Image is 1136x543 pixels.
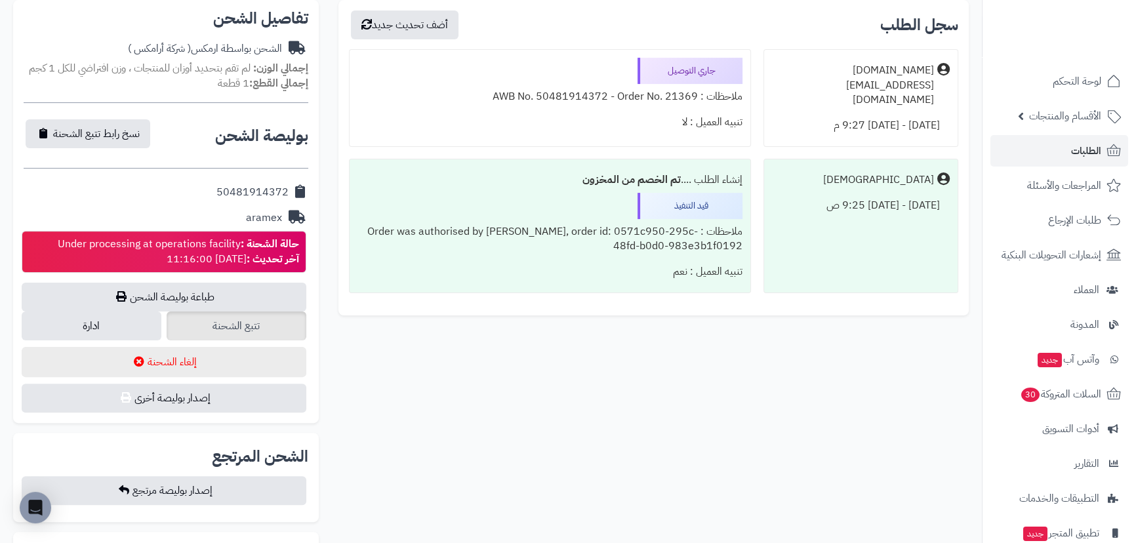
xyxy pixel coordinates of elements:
[1070,315,1099,334] span: المدونة
[58,237,299,267] div: Under processing at operations facility [DATE] 11:16:00
[128,41,282,56] div: الشحن بواسطة ارمكس
[212,449,308,464] h2: الشحن المرتجع
[880,17,958,33] h3: سجل الطلب
[216,185,289,200] div: 50481914372
[249,75,308,91] strong: إجمالي القطع:
[1021,388,1040,402] span: 30
[218,75,308,91] small: 1 قطعة
[990,413,1128,445] a: أدوات التسويق
[990,483,1128,514] a: التطبيقات والخدمات
[246,211,282,226] div: aramex
[22,312,161,340] a: ادارة
[638,58,742,84] div: جاري التوصيل
[990,378,1128,410] a: السلات المتروكة30
[582,172,681,188] b: تم الخصم من المخزون
[241,236,299,252] strong: حالة الشحنة :
[1029,107,1101,125] span: الأقسام والمنتجات
[1027,176,1101,195] span: المراجعات والأسئلة
[1002,246,1101,264] span: إشعارات التحويلات البنكية
[1020,385,1101,403] span: السلات المتروكة
[253,60,308,76] strong: إجمالي الوزن:
[990,274,1128,306] a: العملاء
[990,170,1128,201] a: المراجعات والأسئلة
[22,476,306,505] button: إصدار بوليصة مرتجع
[823,172,934,188] div: [DEMOGRAPHIC_DATA]
[1048,211,1101,230] span: طلبات الإرجاع
[1074,454,1099,473] span: التقارير
[357,110,742,135] div: تنبيه العميل : لا
[1038,353,1062,367] span: جديد
[990,344,1128,375] a: وآتس آبجديد
[128,41,191,56] span: ( شركة أرامكس )
[22,384,306,412] button: إصدار بوليصة أخرى
[26,119,150,148] button: نسخ رابط تتبع الشحنة
[22,283,306,312] a: طباعة بوليصة الشحن
[772,63,934,108] div: [DOMAIN_NAME][EMAIL_ADDRESS][DOMAIN_NAME]
[20,492,51,523] div: Open Intercom Messenger
[1022,524,1099,542] span: تطبيق المتجر
[53,126,140,142] span: نسخ رابط تتبع الشحنة
[1023,527,1047,541] span: جديد
[215,128,308,144] h2: بوليصة الشحن
[167,312,306,340] a: تتبع الشحنة
[638,193,742,219] div: قيد التنفيذ
[22,347,306,377] button: إلغاء الشحنة
[1074,281,1099,299] span: العملاء
[1047,35,1124,63] img: logo-2.png
[357,219,742,260] div: ملاحظات : Order was authorised by [PERSON_NAME], order id: 0571c950-295c-48fd-b0d0-983e3b1f0192
[1036,350,1099,369] span: وآتس آب
[1019,489,1099,508] span: التطبيقات والخدمات
[772,193,950,218] div: [DATE] - [DATE] 9:25 ص
[1071,142,1101,160] span: الطلبات
[990,309,1128,340] a: المدونة
[357,167,742,193] div: إنشاء الطلب ....
[990,239,1128,271] a: إشعارات التحويلات البنكية
[29,60,251,76] span: لم تقم بتحديد أوزان للمنتجات ، وزن افتراضي للكل 1 كجم
[772,113,950,138] div: [DATE] - [DATE] 9:27 م
[247,251,299,267] strong: آخر تحديث :
[1042,420,1099,438] span: أدوات التسويق
[990,448,1128,479] a: التقارير
[1053,72,1101,90] span: لوحة التحكم
[357,84,742,110] div: ملاحظات : AWB No. 50481914372 - Order No. 21369
[351,10,458,39] button: أضف تحديث جديد
[357,259,742,285] div: تنبيه العميل : نعم
[990,66,1128,97] a: لوحة التحكم
[24,10,308,26] h2: تفاصيل الشحن
[990,135,1128,167] a: الطلبات
[990,205,1128,236] a: طلبات الإرجاع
